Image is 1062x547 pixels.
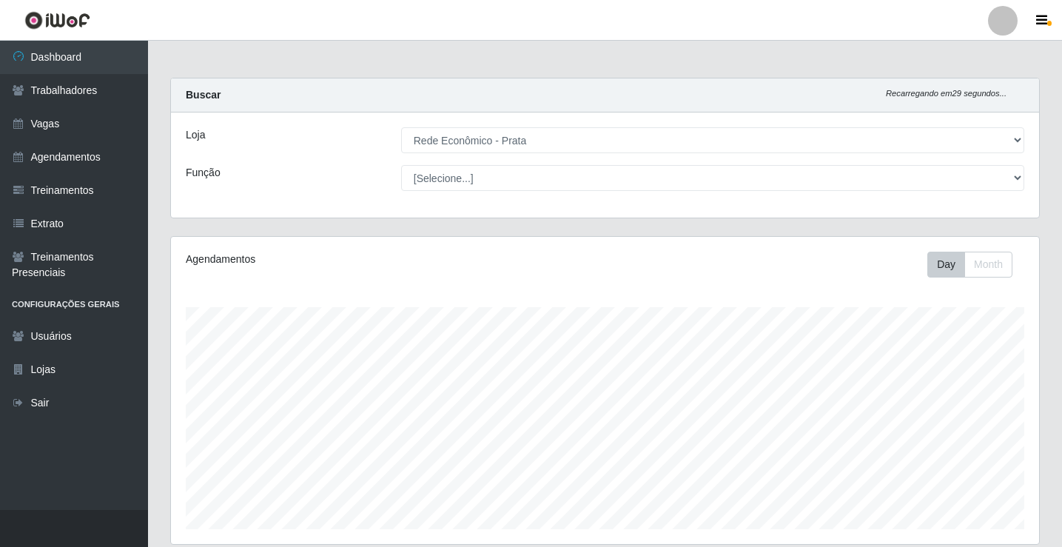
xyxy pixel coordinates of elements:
[24,11,90,30] img: CoreUI Logo
[927,252,1024,278] div: Toolbar with button groups
[886,89,1006,98] i: Recarregando em 29 segundos...
[186,89,221,101] strong: Buscar
[927,252,965,278] button: Day
[186,127,205,143] label: Loja
[927,252,1012,278] div: First group
[186,252,522,267] div: Agendamentos
[964,252,1012,278] button: Month
[186,165,221,181] label: Função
